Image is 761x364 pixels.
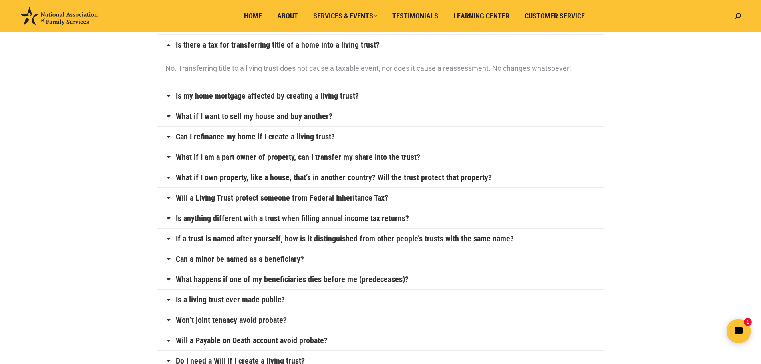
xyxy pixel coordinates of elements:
[176,336,328,344] a: Will a Payable on Death account avoid probate?
[176,214,409,222] a: Is anything different with a trust when filling annual income tax returns?
[313,12,377,20] span: Services & Events
[392,12,438,20] span: Testimonials
[238,8,268,24] a: Home
[272,8,304,24] a: About
[176,296,285,304] a: Is a living trust ever made public?
[176,194,388,202] a: Will a Living Trust protect someone from Federal Inheritance Tax?
[176,41,380,49] a: Is there a tax for transferring title of a home into a living trust?
[176,92,359,100] a: Is my home mortgage affected by creating a living trust?
[176,112,332,120] a: What if I want to sell my house and buy another?
[176,153,420,161] a: What if I am a part owner of property, can I transfer my share into the trust?
[176,133,335,141] a: Can I refinance my home if I create a living trust?
[176,235,514,243] a: If a trust is named after yourself, how is it distinguished from other people’s trusts with the s...
[453,12,509,20] span: Learning Center
[176,275,409,283] a: What happens if one of my beneficiaries dies before me (predeceases)?
[176,255,304,263] a: Can a minor be named as a beneficiary?
[176,316,287,324] a: Won’t joint tenancy avoid probate?
[525,12,585,20] span: Customer Service
[519,8,590,24] a: Customer Service
[20,7,98,25] img: National Association of Family Services
[277,12,298,20] span: About
[176,173,492,181] a: What if I own property, like a house, that’s in another country? Will the trust protect that prop...
[165,61,596,76] p: No. Transferring title to a living trust does not cause a taxable event, nor does it cause a reas...
[448,8,515,24] a: Learning Center
[620,312,757,350] iframe: Tidio Chat
[244,12,262,20] span: Home
[387,8,444,24] a: Testimonials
